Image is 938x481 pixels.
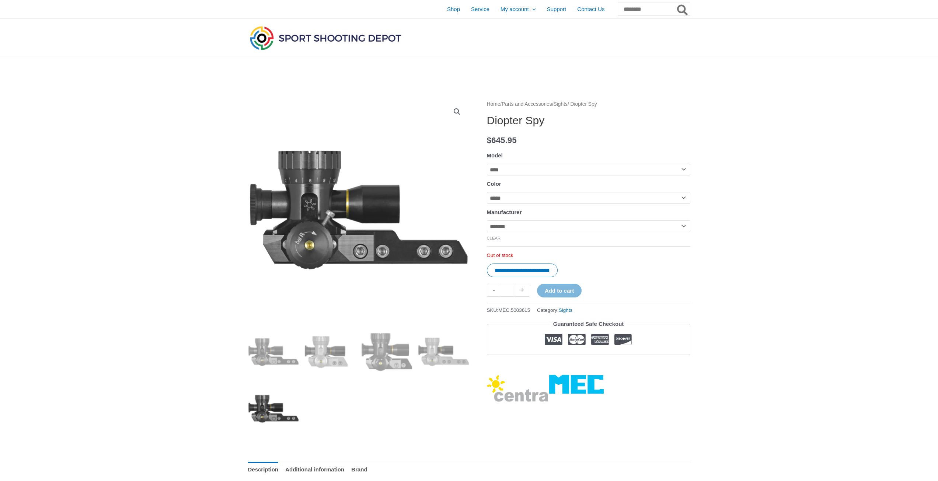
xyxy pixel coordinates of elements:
button: Add to cart [537,284,582,297]
bdi: 645.95 [487,136,517,145]
a: Sights [559,307,573,313]
label: Color [487,181,501,187]
nav: Breadcrumb [487,100,690,109]
a: Centra [487,375,549,405]
a: View full-screen image gallery [450,105,464,118]
span: Category: [537,306,572,315]
span: MEC.5003615 [498,307,530,313]
a: - [487,284,501,297]
a: Parts and Accessories [502,101,552,107]
a: Home [487,101,501,107]
button: Search [676,3,690,15]
p: Out of stock [487,252,690,259]
iframe: Customer reviews powered by Trustpilot [487,360,690,369]
input: Product quantity [501,284,515,297]
img: Diopter Spy - Image 2 [304,326,356,377]
img: Diopter Spy [248,100,469,321]
a: Brand [351,462,367,478]
img: Diopter Spy - Image 4 [418,326,469,377]
legend: Guaranteed Safe Checkout [550,319,627,329]
span: SKU: [487,306,530,315]
a: MEC [549,375,604,405]
img: Diopter Spy [248,383,299,434]
a: Sights [554,101,568,107]
img: Sport Shooting Depot [248,24,403,52]
a: Additional information [285,462,344,478]
label: Manufacturer [487,209,522,215]
label: Model [487,152,503,158]
h1: Diopter Spy [487,114,690,127]
span: $ [487,136,492,145]
img: Diopter Spy - Image 3 [361,326,412,377]
a: Description [248,462,279,478]
img: Diopter Spy [248,326,299,377]
a: Clear options [487,236,501,240]
a: + [515,284,529,297]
